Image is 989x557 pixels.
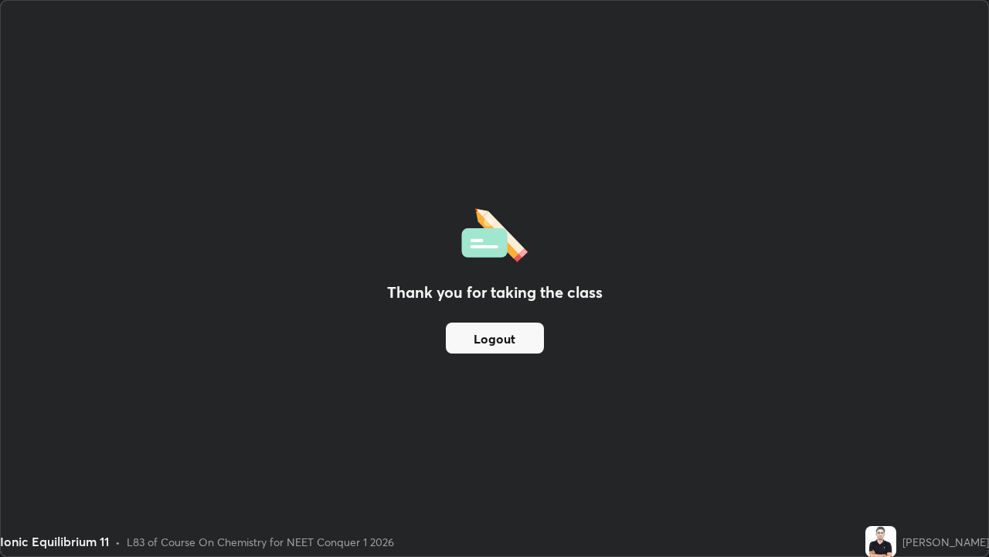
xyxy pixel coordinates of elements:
[461,203,528,262] img: offlineFeedback.1438e8b3.svg
[446,323,544,354] button: Logout
[902,534,989,550] div: [PERSON_NAME]
[865,526,896,557] img: 07289581f5164c24b1d22cb8169adb0f.jpg
[387,281,603,304] h2: Thank you for taking the class
[127,534,394,550] div: L83 of Course On Chemistry for NEET Conquer 1 2026
[115,534,121,550] div: •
